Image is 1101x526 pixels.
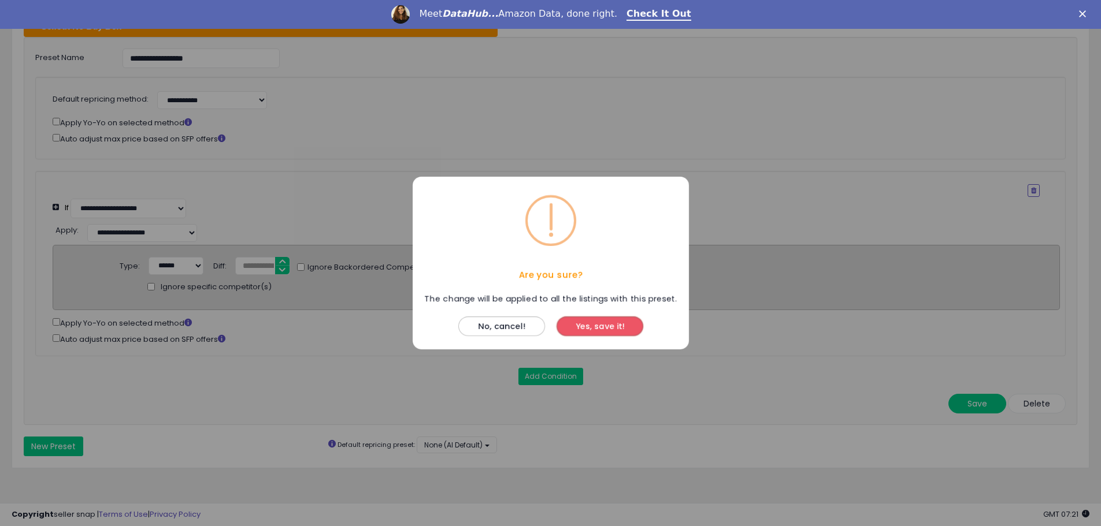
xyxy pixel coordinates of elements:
a: Check It Out [627,8,691,21]
div: Meet Amazon Data, done right. [419,8,617,20]
div: Close [1079,10,1091,17]
img: Profile image for Georgie [391,5,410,24]
button: No, cancel! [458,316,545,336]
div: The change will be applied to all the listings with this preset. [418,292,683,305]
i: DataHub... [442,8,498,19]
button: Yes, save it! [557,316,643,336]
div: Are you sure? [413,258,689,292]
